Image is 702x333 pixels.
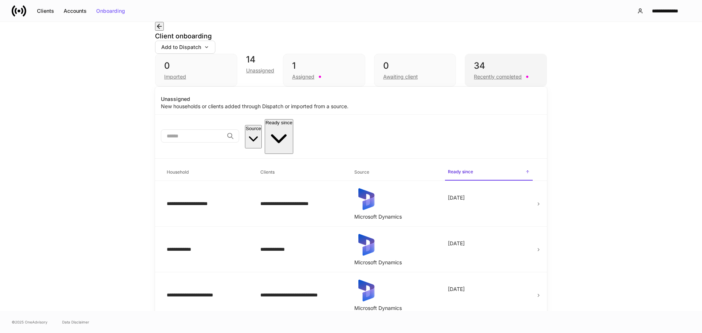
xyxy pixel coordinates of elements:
[354,278,379,303] img: sIOyOZvWb5kUEAwh5D03bPzsWHrUXBSdsWHDhg8Ma8+nBQBvlija69eFAv+snJUCyn8AqO+ElBnIpgMAAAAASUVORK5CYII=
[354,259,436,266] div: Microsoft Dynamics
[167,169,189,175] h6: Household
[246,67,274,74] div: Unassigned
[354,169,369,175] h6: Source
[164,60,228,72] div: 0
[257,165,345,180] span: Clients
[354,213,436,220] div: Microsoft Dynamics
[354,187,379,211] img: sIOyOZvWb5kUEAwh5D03bPzsWHrUXBSdsWHDhg8Ma8+nBQBvlija69eFAv+snJUCyn8AqO+ElBnIpgMAAAAASUVORK5CYII=
[260,169,275,175] h6: Clients
[64,8,87,14] div: Accounts
[164,73,186,80] div: Imported
[354,304,436,312] div: Microsoft Dynamics
[62,319,89,325] a: Data Disclaimer
[474,60,538,72] div: 34
[96,8,125,14] div: Onboarding
[292,73,314,80] div: Assigned
[155,32,547,41] h4: Client onboarding
[32,5,59,17] button: Clients
[465,54,547,87] div: 34Recently completed
[448,285,530,293] p: [DATE]
[245,125,262,148] button: Source
[155,41,215,54] button: Add to Dispatch
[383,73,418,80] div: Awaiting client
[265,120,292,125] div: Ready since
[351,165,439,180] span: Source
[161,95,541,103] div: Unassigned
[383,60,447,72] div: 0
[246,126,261,131] div: Source
[265,119,293,154] button: Ready since
[283,54,365,87] div: 1Assigned
[161,103,541,110] div: New households or clients added through Dispatch or imported from a source.
[292,60,356,72] div: 1
[12,319,48,325] span: © 2025 OneAdvisory
[155,54,237,87] div: 0Imported
[448,240,530,247] p: [DATE]
[246,54,274,87] div: 14Unassigned
[37,8,54,14] div: Clients
[354,232,379,257] img: sIOyOZvWb5kUEAwh5D03bPzsWHrUXBSdsWHDhg8Ma8+nBQBvlija69eFAv+snJUCyn8AqO+ElBnIpgMAAAAASUVORK5CYII=
[374,54,456,87] div: 0Awaiting client
[448,194,530,201] p: [DATE]
[445,164,533,180] span: Ready since
[246,54,274,65] div: 14
[164,165,252,180] span: Household
[161,45,209,50] div: Add to Dispatch
[448,168,473,175] h6: Ready since
[91,5,130,17] button: Onboarding
[474,73,522,80] div: Recently completed
[59,5,91,17] button: Accounts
